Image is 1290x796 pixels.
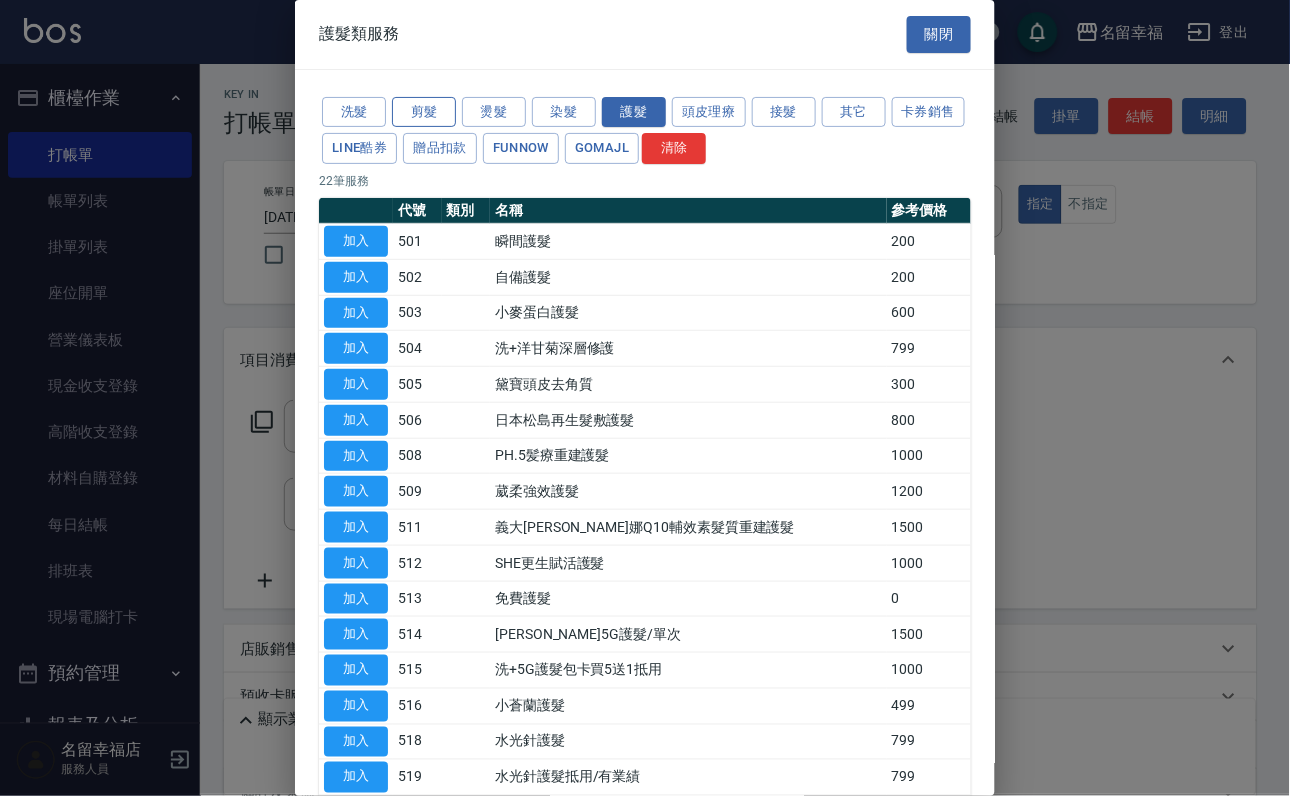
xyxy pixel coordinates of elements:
td: 免費護髮 [490,581,887,617]
button: 護髮 [602,97,666,128]
td: 水光針護髮抵用/有業績 [490,760,887,796]
p: 22 筆服務 [319,172,971,190]
td: 506 [393,402,442,438]
th: 名稱 [490,198,887,224]
td: 509 [393,474,442,510]
td: 505 [393,367,442,403]
td: PH.5髪療重建護髮 [490,438,887,474]
td: 502 [393,259,442,295]
button: 剪髮 [392,97,456,128]
button: 加入 [324,691,388,722]
button: 卡券銷售 [892,97,966,128]
td: 499 [887,688,971,724]
td: 洗+5G護髮包卡買5送1抵用 [490,653,887,689]
button: 贈品扣款 [403,133,477,164]
td: 799 [887,760,971,796]
td: 1500 [887,510,971,546]
button: LINE酷券 [322,133,397,164]
span: 護髮類服務 [319,24,399,44]
button: FUNNOW [483,133,559,164]
td: 501 [393,224,442,260]
button: 加入 [324,548,388,579]
td: 瞬間護髮 [490,224,887,260]
button: 加入 [324,584,388,615]
td: 洗+洋甘菊深層修護 [490,331,887,367]
th: 代號 [393,198,442,224]
td: 200 [887,259,971,295]
td: 1000 [887,653,971,689]
button: 加入 [324,655,388,686]
button: 加入 [324,262,388,293]
td: 516 [393,688,442,724]
td: 1000 [887,438,971,474]
button: 加入 [324,512,388,543]
td: 511 [393,510,442,546]
button: 加入 [324,476,388,507]
button: 洗髮 [322,97,386,128]
td: 1200 [887,474,971,510]
button: 加入 [324,298,388,329]
td: 800 [887,402,971,438]
th: 類別 [442,198,491,224]
td: 1000 [887,545,971,581]
button: 加入 [324,333,388,364]
td: 黛寶頭皮去角質 [490,367,887,403]
button: 清除 [642,133,706,164]
button: 燙髮 [462,97,526,128]
td: 義大[PERSON_NAME]娜Q10輔效素髮質重建護髮 [490,510,887,546]
td: [PERSON_NAME]5G護髮/單次 [490,617,887,653]
button: 染髮 [532,97,596,128]
td: 日本松島再生髮敷護髮 [490,402,887,438]
button: 加入 [324,405,388,436]
button: 加入 [324,619,388,650]
button: 加入 [324,226,388,257]
td: 水光針護髮 [490,724,887,760]
td: 600 [887,295,971,331]
td: 799 [887,331,971,367]
th: 參考價格 [887,198,971,224]
td: 0 [887,581,971,617]
td: 自備護髮 [490,259,887,295]
button: 接髮 [752,97,816,128]
button: 加入 [324,369,388,400]
button: 加入 [324,727,388,758]
td: 小蒼蘭護髮 [490,688,887,724]
td: 300 [887,367,971,403]
td: 小麥蛋白護髮 [490,295,887,331]
button: 加入 [324,441,388,472]
td: 200 [887,224,971,260]
td: 518 [393,724,442,760]
td: 519 [393,760,442,796]
button: 加入 [324,762,388,793]
button: GOMAJL [565,133,639,164]
td: 512 [393,545,442,581]
td: 葳柔強效護髮 [490,474,887,510]
td: 515 [393,653,442,689]
td: 1500 [887,617,971,653]
button: 頭皮理療 [672,97,746,128]
td: 503 [393,295,442,331]
td: 504 [393,331,442,367]
td: 513 [393,581,442,617]
td: 514 [393,617,442,653]
td: SHE更生賦活護髮 [490,545,887,581]
td: 799 [887,724,971,760]
button: 其它 [822,97,886,128]
td: 508 [393,438,442,474]
button: 關閉 [907,16,971,53]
